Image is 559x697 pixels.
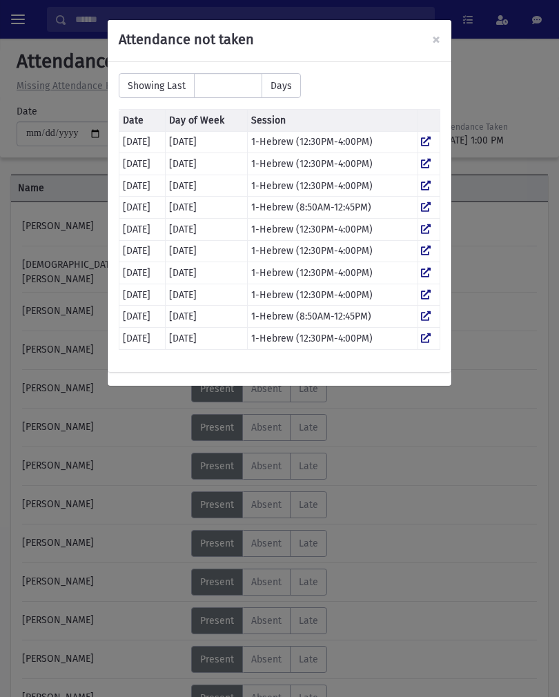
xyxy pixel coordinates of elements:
[119,197,166,219] td: [DATE]
[119,218,166,240] td: [DATE]
[248,197,418,219] td: 1-Hebrew (8:50AM-12:45PM)
[119,306,166,328] td: [DATE]
[165,240,248,262] td: [DATE]
[119,73,195,98] span: Showing Last
[248,110,418,132] th: Session
[248,327,418,349] td: 1-Hebrew (12:30PM-4:00PM)
[248,218,418,240] td: 1-Hebrew (12:30PM-4:00PM)
[248,131,418,153] td: 1-Hebrew (12:30PM-4:00PM)
[119,131,166,153] td: [DATE]
[119,327,166,349] td: [DATE]
[248,153,418,175] td: 1-Hebrew (12:30PM-4:00PM)
[119,31,440,48] h5: Attendance not taken
[165,153,248,175] td: [DATE]
[248,240,418,262] td: 1-Hebrew (12:30PM-4:00PM)
[119,110,166,132] th: Date
[165,262,248,284] td: [DATE]
[248,175,418,197] td: 1-Hebrew (12:30PM-4:00PM)
[165,306,248,328] td: [DATE]
[262,73,301,98] span: Days
[165,175,248,197] td: [DATE]
[165,218,248,240] td: [DATE]
[248,284,418,306] td: 1-Hebrew (12:30PM-4:00PM)
[119,153,166,175] td: [DATE]
[248,262,418,284] td: 1-Hebrew (12:30PM-4:00PM)
[432,31,440,48] button: Close
[119,284,166,306] td: [DATE]
[165,327,248,349] td: [DATE]
[165,110,248,132] th: Day of Week
[165,131,248,153] td: [DATE]
[119,262,166,284] td: [DATE]
[432,30,440,49] span: ×
[119,175,166,197] td: [DATE]
[165,197,248,219] td: [DATE]
[165,284,248,306] td: [DATE]
[248,306,418,328] td: 1-Hebrew (8:50AM-12:45PM)
[119,240,166,262] td: [DATE]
